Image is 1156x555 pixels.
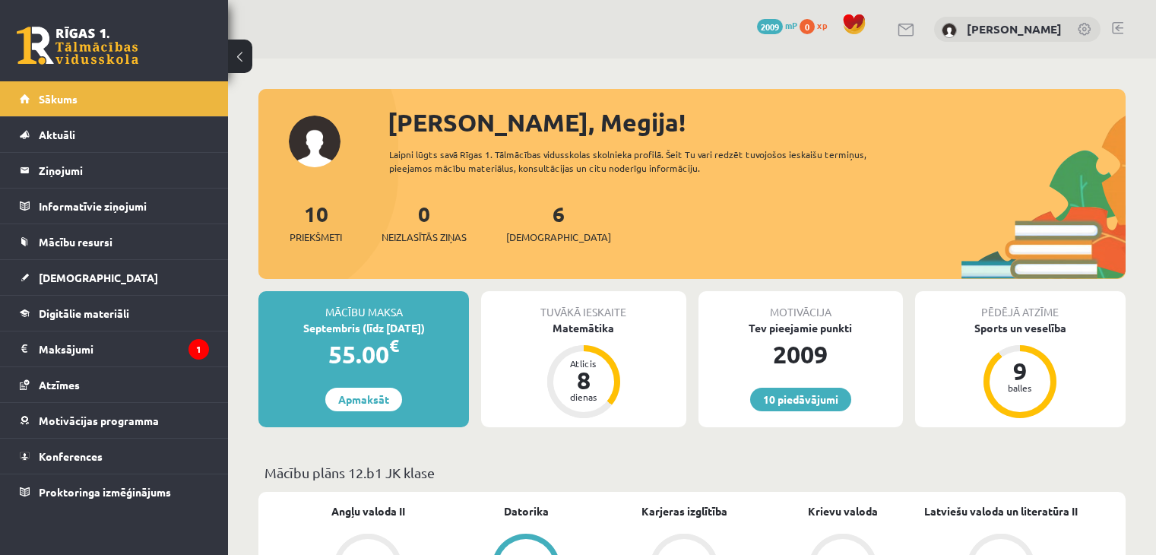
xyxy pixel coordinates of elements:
a: 10 piedāvājumi [750,388,851,411]
a: Angļu valoda II [331,503,405,519]
div: [PERSON_NAME], Megija! [388,104,1126,141]
span: Mācību resursi [39,235,112,249]
span: Motivācijas programma [39,414,159,427]
a: Informatīvie ziņojumi [20,189,209,224]
i: 1 [188,339,209,360]
a: Motivācijas programma [20,403,209,438]
div: 9 [997,359,1043,383]
a: Datorika [504,503,549,519]
span: Konferences [39,449,103,463]
div: Motivācija [698,291,903,320]
span: 2009 [757,19,783,34]
a: Rīgas 1. Tālmācības vidusskola [17,27,138,65]
a: [PERSON_NAME] [967,21,1062,36]
a: 6[DEMOGRAPHIC_DATA] [506,200,611,245]
legend: Informatīvie ziņojumi [39,189,209,224]
div: Tev pieejamie punkti [698,320,903,336]
span: [DEMOGRAPHIC_DATA] [506,230,611,245]
span: Proktoringa izmēģinājums [39,485,171,499]
legend: Maksājumi [39,331,209,366]
div: 8 [561,368,607,392]
span: xp [817,19,827,31]
a: 2009 mP [757,19,797,31]
span: Atzīmes [39,378,80,392]
span: € [389,335,399,357]
a: Sports un veselība 9 balles [915,320,1126,420]
a: [DEMOGRAPHIC_DATA] [20,260,209,295]
span: mP [785,19,797,31]
a: Karjeras izglītība [641,503,727,519]
a: Latviešu valoda un literatūra II [924,503,1078,519]
a: 0 xp [800,19,835,31]
a: Matemātika Atlicis 8 dienas [481,320,686,420]
a: Proktoringa izmēģinājums [20,474,209,509]
a: Mācību resursi [20,224,209,259]
a: Apmaksāt [325,388,402,411]
a: Sākums [20,81,209,116]
a: Konferences [20,439,209,474]
div: Tuvākā ieskaite [481,291,686,320]
span: Neizlasītās ziņas [382,230,467,245]
a: Digitālie materiāli [20,296,209,331]
span: Priekšmeti [290,230,342,245]
div: dienas [561,392,607,401]
div: Septembris (līdz [DATE]) [258,320,469,336]
span: Sākums [39,92,78,106]
a: 10Priekšmeti [290,200,342,245]
span: 0 [800,19,815,34]
p: Mācību plāns 12.b1 JK klase [264,462,1120,483]
div: Sports un veselība [915,320,1126,336]
div: Pēdējā atzīme [915,291,1126,320]
span: Digitālie materiāli [39,306,129,320]
span: [DEMOGRAPHIC_DATA] [39,271,158,284]
a: Krievu valoda [808,503,878,519]
div: 2009 [698,336,903,373]
legend: Ziņojumi [39,153,209,188]
a: Maksājumi1 [20,331,209,366]
span: Aktuāli [39,128,75,141]
a: Aktuāli [20,117,209,152]
div: 55.00 [258,336,469,373]
div: Matemātika [481,320,686,336]
a: Atzīmes [20,367,209,402]
a: Ziņojumi [20,153,209,188]
a: 0Neizlasītās ziņas [382,200,467,245]
div: Laipni lūgts savā Rīgas 1. Tālmācības vidusskolas skolnieka profilā. Šeit Tu vari redzēt tuvojošo... [389,147,910,175]
div: balles [997,383,1043,392]
div: Atlicis [561,359,607,368]
div: Mācību maksa [258,291,469,320]
img: Megija Balabkina [942,23,957,38]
